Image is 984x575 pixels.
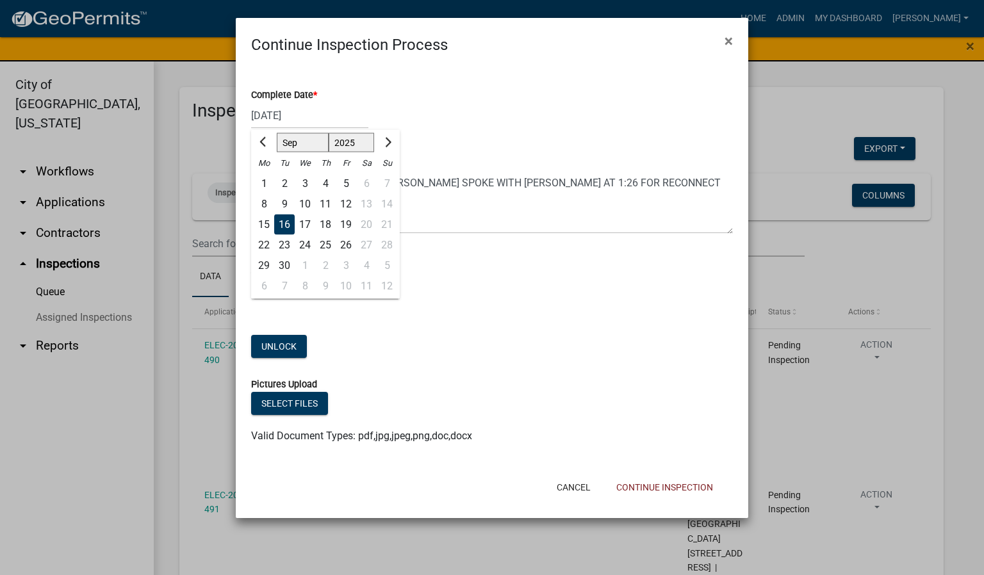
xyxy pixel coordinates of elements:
div: Friday, September 12, 2025 [336,194,356,215]
input: mm/dd/yyyy [251,102,368,129]
div: 15 [254,215,274,235]
div: 10 [295,194,315,215]
div: 30 [274,255,295,276]
div: Friday, October 10, 2025 [336,276,356,296]
select: Select year [329,133,375,152]
button: Unlock [251,335,307,358]
div: 7 [274,276,295,296]
div: Monday, September 29, 2025 [254,255,274,276]
div: Tuesday, October 7, 2025 [274,276,295,296]
div: Wednesday, October 8, 2025 [295,276,315,296]
div: Monday, September 1, 2025 [254,174,274,194]
div: Monday, September 22, 2025 [254,235,274,255]
div: 23 [274,235,295,255]
div: Thursday, September 25, 2025 [315,235,336,255]
div: Fr [336,153,356,174]
div: 24 [295,235,315,255]
button: Cancel [546,476,601,499]
div: Th [315,153,336,174]
div: Tuesday, September 9, 2025 [274,194,295,215]
div: 8 [254,194,274,215]
div: 2 [315,255,336,276]
div: Thursday, October 9, 2025 [315,276,336,296]
div: Wednesday, September 24, 2025 [295,235,315,255]
h4: Continue Inspection Process [251,33,448,56]
div: 25 [315,235,336,255]
div: Thursday, September 11, 2025 [315,194,336,215]
div: 26 [336,235,356,255]
div: Friday, September 5, 2025 [336,174,356,194]
div: Thursday, October 2, 2025 [315,255,336,276]
div: Friday, September 19, 2025 [336,215,356,235]
div: Friday, September 26, 2025 [336,235,356,255]
div: 6 [254,276,274,296]
div: 1 [295,255,315,276]
div: 10 [336,276,356,296]
div: 29 [254,255,274,276]
div: Wednesday, September 10, 2025 [295,194,315,215]
span: × [725,32,733,50]
div: 5 [336,174,356,194]
div: 18 [315,215,336,235]
div: Tuesday, September 2, 2025 [274,174,295,194]
div: 9 [315,276,336,296]
div: Sa [356,153,377,174]
div: 3 [336,255,356,276]
div: Thursday, September 4, 2025 [315,174,336,194]
div: 4 [315,174,336,194]
div: Monday, September 15, 2025 [254,215,274,235]
div: 2 [274,174,295,194]
div: Wednesday, October 1, 2025 [295,255,315,276]
div: 9 [274,194,295,215]
label: Complete Date [251,91,317,100]
div: 16 [274,215,295,235]
button: Close [714,23,743,59]
div: Thursday, September 18, 2025 [315,215,336,235]
span: Valid Document Types: pdf,jpg,jpeg,png,doc,docx [251,430,472,442]
div: Tuesday, September 16, 2025 [274,215,295,235]
button: Continue Inspection [606,476,723,499]
div: Mo [254,153,274,174]
div: 19 [336,215,356,235]
div: Monday, October 6, 2025 [254,276,274,296]
div: 11 [315,194,336,215]
div: Tuesday, September 30, 2025 [274,255,295,276]
div: 8 [295,276,315,296]
div: Tu [274,153,295,174]
button: Previous month [256,133,272,153]
div: 1 [254,174,274,194]
div: We [295,153,315,174]
div: Tuesday, September 23, 2025 [274,235,295,255]
div: 12 [336,194,356,215]
div: Su [377,153,397,174]
div: 3 [295,174,315,194]
div: Monday, September 8, 2025 [254,194,274,215]
div: 17 [295,215,315,235]
div: 22 [254,235,274,255]
button: Select files [251,392,328,415]
div: Friday, October 3, 2025 [336,255,356,276]
select: Select month [277,133,329,152]
label: Pictures Upload [251,380,317,389]
div: Wednesday, September 17, 2025 [295,215,315,235]
div: Wednesday, September 3, 2025 [295,174,315,194]
button: Next month [379,133,395,153]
